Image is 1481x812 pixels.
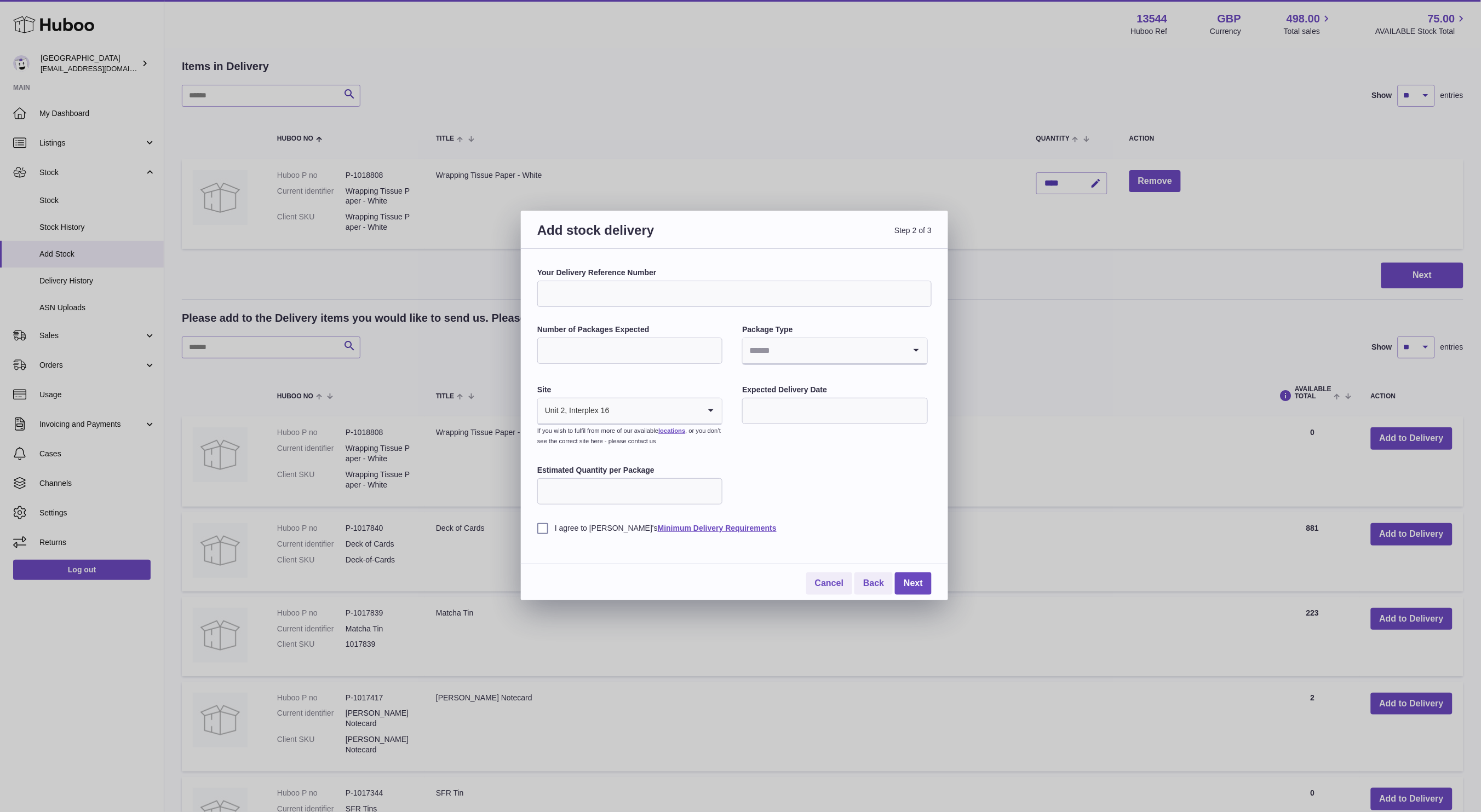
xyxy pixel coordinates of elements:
a: Back [854,572,893,595]
div: Search for option [538,398,722,425]
span: Step 2 of 3 [734,222,932,252]
small: If you wish to fulfil from more of our available , or you don’t see the correct site here - pleas... [537,427,721,444]
a: locations [658,427,685,434]
label: Site [537,385,722,395]
span: Unit 2, Interplex 16 [538,398,610,424]
label: Number of Packages Expected [537,324,722,335]
div: Search for option [743,338,927,364]
label: Your Delivery Reference Number [537,268,932,278]
a: Minimum Delivery Requirements [658,524,777,532]
label: Package Type [742,324,927,335]
a: Next [895,572,932,595]
label: Estimated Quantity per Package [537,465,722,475]
input: Search for option [610,398,701,424]
label: I agree to [PERSON_NAME]'s [537,523,932,533]
input: Search for option [743,338,905,363]
a: Cancel [806,572,852,595]
h3: Add stock delivery [537,222,734,252]
label: Expected Delivery Date [742,385,927,395]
